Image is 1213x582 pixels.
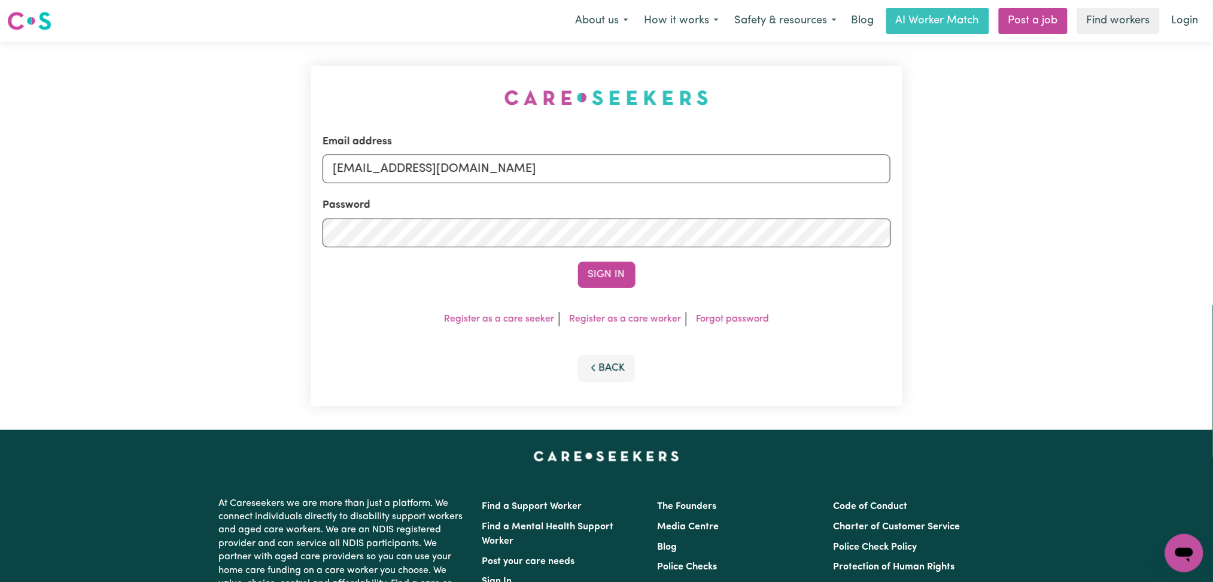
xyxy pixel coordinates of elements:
label: Email address [323,134,392,150]
a: Register as a care seeker [444,314,554,324]
button: About us [567,8,636,34]
a: Media Centre [658,522,719,532]
a: Careseekers home page [534,451,679,461]
a: The Founders [658,502,717,511]
a: Post your care needs [482,557,575,566]
button: Sign In [578,262,636,288]
iframe: Button to launch messaging window [1165,534,1203,572]
a: AI Worker Match [886,8,989,34]
a: Find a Support Worker [482,502,582,511]
a: Blog [844,8,881,34]
a: Find a Mental Health Support Worker [482,522,614,546]
a: Police Checks [658,562,718,572]
a: Post a job [999,8,1068,34]
button: How it works [636,8,726,34]
a: Login [1165,8,1206,34]
label: Password [323,198,370,213]
a: Register as a care worker [569,314,681,324]
a: Protection of Human Rights [833,562,954,572]
a: Blog [658,542,677,552]
a: Code of Conduct [833,502,907,511]
img: Careseekers logo [7,10,51,32]
input: Email address [323,154,891,183]
button: Safety & resources [726,8,844,34]
a: Find workers [1077,8,1160,34]
a: Careseekers logo [7,7,51,35]
button: Back [578,355,636,381]
a: Charter of Customer Service [833,522,960,532]
a: Police Check Policy [833,542,917,552]
a: Forgot password [696,314,769,324]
